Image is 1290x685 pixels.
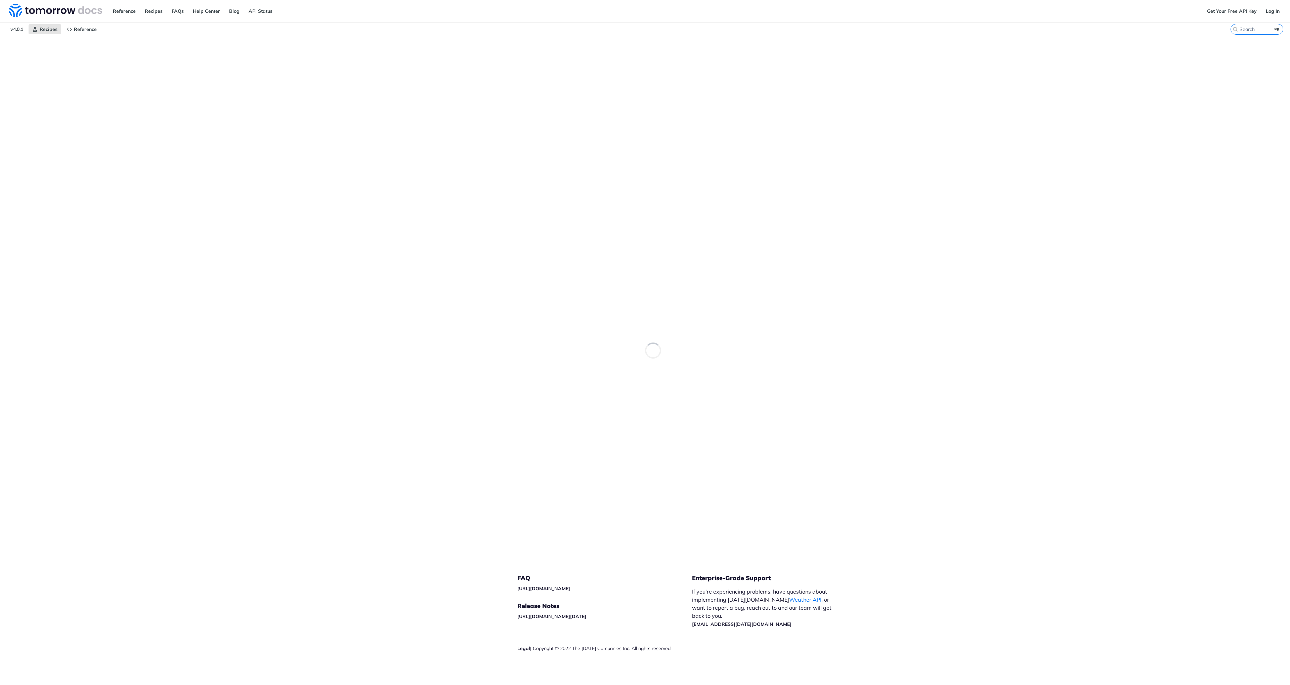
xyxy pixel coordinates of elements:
a: Legal [517,645,530,651]
a: Log In [1262,6,1283,16]
a: Blog [225,6,243,16]
svg: Search [1233,27,1238,32]
a: [URL][DOMAIN_NAME][DATE] [517,613,586,619]
a: Recipes [29,24,61,34]
a: Reference [109,6,139,16]
h5: Release Notes [517,602,692,610]
span: v4.0.1 [7,24,27,34]
h5: Enterprise-Grade Support [692,574,849,582]
a: Help Center [189,6,224,16]
a: API Status [245,6,276,16]
a: Recipes [141,6,166,16]
div: | Copyright © 2022 The [DATE] Companies Inc. All rights reserved [517,645,692,652]
a: [URL][DOMAIN_NAME] [517,586,570,592]
a: Reference [63,24,100,34]
p: If you’re experiencing problems, have questions about implementing [DATE][DOMAIN_NAME] , or want ... [692,588,838,628]
a: Get Your Free API Key [1203,6,1260,16]
a: Weather API [789,596,821,603]
a: FAQs [168,6,187,16]
span: Reference [74,26,97,32]
span: Recipes [40,26,57,32]
a: [EMAIL_ADDRESS][DATE][DOMAIN_NAME] [692,621,791,627]
img: Tomorrow.io Weather API Docs [9,4,102,17]
kbd: ⌘K [1273,26,1281,33]
h5: FAQ [517,574,692,582]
